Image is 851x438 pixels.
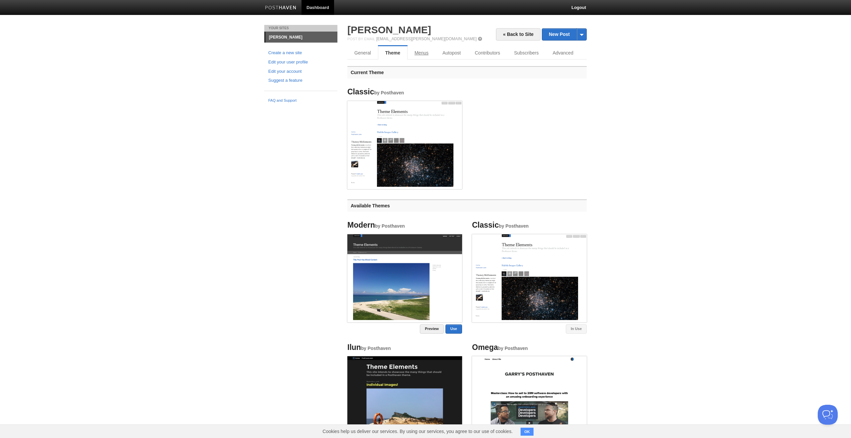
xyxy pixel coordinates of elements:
[268,59,333,66] a: Edit your user profile
[268,77,333,84] a: Suggest a feature
[268,98,333,104] a: FAQ and Support
[361,346,391,351] small: by Posthaven
[546,46,580,59] a: Advanced
[347,24,431,35] a: [PERSON_NAME]
[472,221,587,229] h4: Classic
[499,224,529,229] small: by Posthaven
[265,6,297,11] img: Posthaven-bar
[266,32,337,43] a: [PERSON_NAME]
[408,46,435,59] a: Menus
[375,224,405,229] small: by Posthaven
[378,46,408,59] a: Theme
[498,346,528,351] small: by Posthaven
[268,68,333,75] a: Edit your account
[347,37,375,41] span: Post by Email
[566,324,587,334] a: In Use
[347,199,587,212] h3: Available Themes
[347,46,378,59] a: General
[521,428,534,436] button: OK
[472,234,587,320] img: Screenshot
[542,29,586,40] a: New Post
[268,50,333,56] a: Create a new site
[472,343,587,352] h4: Omega
[347,221,462,229] h4: Modern
[347,66,587,78] h3: Current Theme
[818,405,838,425] iframe: Help Scout Beacon - Open
[376,37,477,41] a: [EMAIL_ADDRESS][PERSON_NAME][DOMAIN_NAME]
[316,425,519,438] span: Cookies help us deliver our services. By using our services, you agree to our use of cookies.
[374,90,404,95] small: by Posthaven
[445,324,462,334] a: Use
[496,28,541,41] a: « Back to Site
[347,101,462,187] img: Screenshot
[468,46,507,59] a: Contributors
[347,234,462,320] img: Screenshot
[347,343,462,352] h4: Ilun
[264,25,337,32] li: Your Sites
[420,324,444,334] a: Preview
[435,46,468,59] a: Autopost
[347,88,462,96] h4: Classic
[507,46,546,59] a: Subscribers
